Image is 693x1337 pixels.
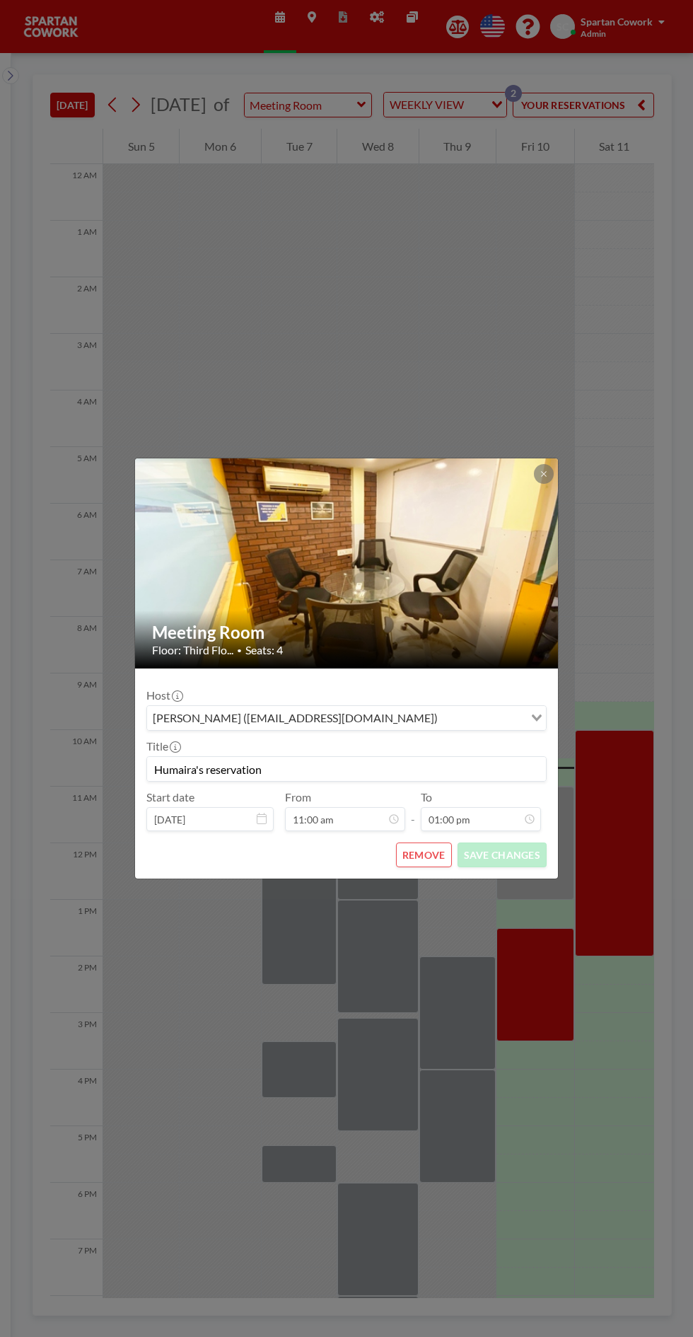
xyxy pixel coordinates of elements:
[146,688,182,702] label: Host
[147,706,546,730] div: Search for option
[245,643,283,657] span: Seats: 4
[152,643,233,657] span: Floor: Third Flo...
[150,709,441,727] span: [PERSON_NAME] ([EMAIL_ADDRESS][DOMAIN_NAME])
[152,622,542,643] h2: Meeting Room
[442,709,523,727] input: Search for option
[285,790,311,804] label: From
[147,757,546,781] input: (No title)
[146,739,180,753] label: Title
[396,843,452,867] button: REMOVE
[421,790,432,804] label: To
[458,843,547,867] button: SAVE CHANGES
[135,404,559,722] img: 537.jpg
[146,790,194,804] label: Start date
[237,645,242,656] span: •
[411,795,415,826] span: -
